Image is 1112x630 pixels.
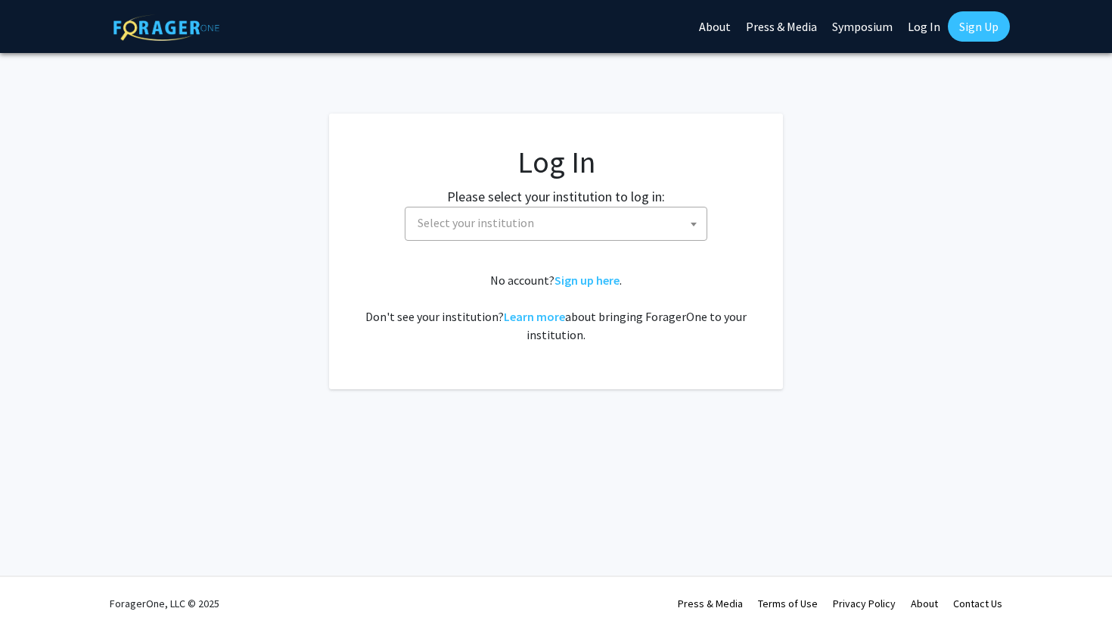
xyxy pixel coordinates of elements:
[758,597,818,610] a: Terms of Use
[678,597,743,610] a: Press & Media
[110,577,219,630] div: ForagerOne, LLC © 2025
[405,207,707,241] span: Select your institution
[554,273,620,288] a: Sign up here
[833,597,896,610] a: Privacy Policy
[113,14,219,41] img: ForagerOne Logo
[418,215,534,230] span: Select your institution
[911,597,938,610] a: About
[447,186,665,207] label: Please select your institution to log in:
[359,144,753,180] h1: Log In
[953,597,1002,610] a: Contact Us
[359,271,753,344] div: No account? . Don't see your institution? about bringing ForagerOne to your institution.
[948,11,1010,42] a: Sign Up
[504,309,565,324] a: Learn more about bringing ForagerOne to your institution
[412,207,707,239] span: Select your institution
